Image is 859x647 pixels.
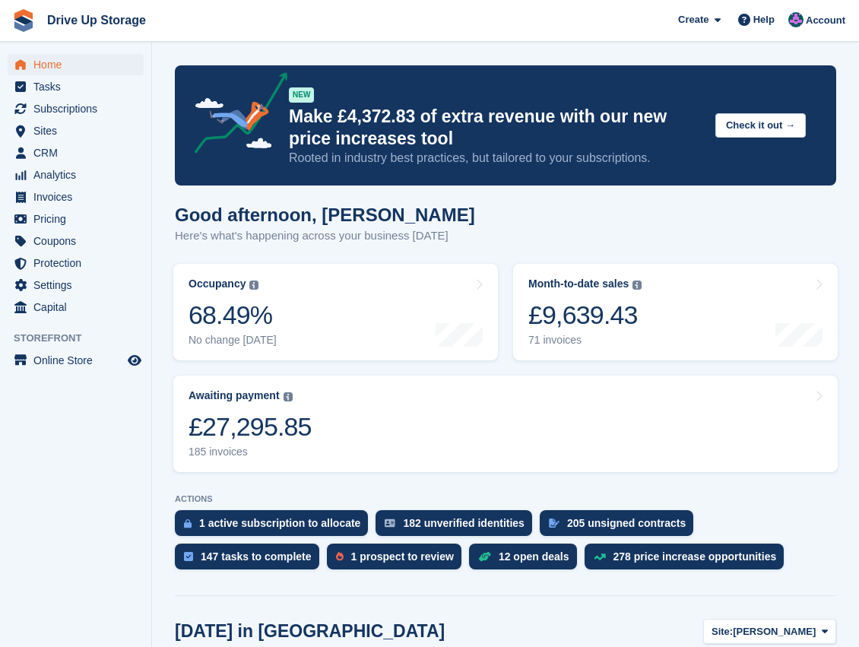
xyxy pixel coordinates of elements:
[806,13,845,28] span: Account
[284,392,293,401] img: icon-info-grey-7440780725fd019a000dd9b08b2336e03edf1995a4989e88bcd33f0948082b44.svg
[33,76,125,97] span: Tasks
[336,552,344,561] img: prospect-51fa495bee0391a8d652442698ab0144808aea92771e9ea1ae160a38d050c398.svg
[703,619,836,644] button: Site: [PERSON_NAME]
[788,12,804,27] img: Andy
[8,274,144,296] a: menu
[528,300,642,331] div: £9,639.43
[8,208,144,230] a: menu
[41,8,152,33] a: Drive Up Storage
[351,550,454,563] div: 1 prospect to review
[632,281,642,290] img: icon-info-grey-7440780725fd019a000dd9b08b2336e03edf1995a4989e88bcd33f0948082b44.svg
[8,297,144,318] a: menu
[173,376,838,472] a: Awaiting payment £27,295.85 185 invoices
[184,552,193,561] img: task-75834270c22a3079a89374b754ae025e5fb1db73e45f91037f5363f120a921f8.svg
[513,264,838,360] a: Month-to-date sales £9,639.43 71 invoices
[289,106,703,150] p: Make £4,372.83 of extra revenue with our new price increases tool
[469,544,585,577] a: 12 open deals
[189,411,312,442] div: £27,295.85
[14,331,151,346] span: Storefront
[33,120,125,141] span: Sites
[249,281,258,290] img: icon-info-grey-7440780725fd019a000dd9b08b2336e03edf1995a4989e88bcd33f0948082b44.svg
[175,227,475,245] p: Here's what's happening across your business [DATE]
[175,544,327,577] a: 147 tasks to complete
[189,334,277,347] div: No change [DATE]
[289,87,314,103] div: NEW
[385,519,395,528] img: verify_identity-adf6edd0f0f0b5bbfe63781bf79b02c33cf7c696d77639b501bdc392416b5a36.svg
[189,300,277,331] div: 68.49%
[175,621,445,642] h2: [DATE] in [GEOGRAPHIC_DATA]
[478,551,491,562] img: deal-1b604bf984904fb50ccaf53a9ad4b4a5d6e5aea283cecdc64d6e3604feb123c2.svg
[33,186,125,208] span: Invoices
[8,230,144,252] a: menu
[33,230,125,252] span: Coupons
[8,120,144,141] a: menu
[715,113,806,138] button: Check it out →
[8,76,144,97] a: menu
[201,550,312,563] div: 147 tasks to complete
[8,350,144,371] a: menu
[182,72,288,159] img: price-adjustments-announcement-icon-8257ccfd72463d97f412b2fc003d46551f7dbcb40ab6d574587a9cd5c0d94...
[173,264,498,360] a: Occupancy 68.49% No change [DATE]
[189,389,280,402] div: Awaiting payment
[8,252,144,274] a: menu
[613,550,777,563] div: 278 price increase opportunities
[540,510,701,544] a: 205 unsigned contracts
[753,12,775,27] span: Help
[189,446,312,458] div: 185 invoices
[289,150,703,167] p: Rooted in industry best practices, but tailored to your subscriptions.
[376,510,540,544] a: 182 unverified identities
[8,186,144,208] a: menu
[33,297,125,318] span: Capital
[528,278,629,290] div: Month-to-date sales
[12,9,35,32] img: stora-icon-8386f47178a22dfd0bd8f6a31ec36ba5ce8667c1dd55bd0f319d3a0aa187defe.svg
[594,553,606,560] img: price_increase_opportunities-93ffe204e8149a01c8c9dc8f82e8f89637d9d84a8eef4429ea346261dce0b2c0.svg
[8,164,144,186] a: menu
[175,494,836,504] p: ACTIONS
[33,274,125,296] span: Settings
[175,205,475,225] h1: Good afternoon, [PERSON_NAME]
[8,142,144,163] a: menu
[733,624,816,639] span: [PERSON_NAME]
[33,252,125,274] span: Protection
[33,142,125,163] span: CRM
[199,517,360,529] div: 1 active subscription to allocate
[327,544,469,577] a: 1 prospect to review
[585,544,792,577] a: 278 price increase opportunities
[33,350,125,371] span: Online Store
[184,519,192,528] img: active_subscription_to_allocate_icon-d502201f5373d7db506a760aba3b589e785aa758c864c3986d89f69b8ff3...
[567,517,686,529] div: 205 unsigned contracts
[678,12,708,27] span: Create
[8,98,144,119] a: menu
[175,510,376,544] a: 1 active subscription to allocate
[125,351,144,369] a: Preview store
[33,54,125,75] span: Home
[33,98,125,119] span: Subscriptions
[33,164,125,186] span: Analytics
[528,334,642,347] div: 71 invoices
[8,54,144,75] a: menu
[712,624,733,639] span: Site:
[549,519,559,528] img: contract_signature_icon-13c848040528278c33f63329250d36e43548de30e8caae1d1a13099fd9432cc5.svg
[33,208,125,230] span: Pricing
[189,278,246,290] div: Occupancy
[403,517,525,529] div: 182 unverified identities
[499,550,569,563] div: 12 open deals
